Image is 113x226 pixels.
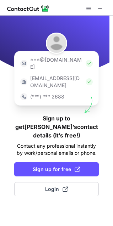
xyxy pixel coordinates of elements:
[33,166,80,173] span: Sign up for free
[14,114,99,140] h1: Sign up to get [PERSON_NAME]’s contact details (it’s free!)
[86,60,93,67] img: Check Icon
[14,142,99,157] p: Contact any professional instantly by work/personal emails or phone.
[30,75,83,89] p: [EMAIL_ADDRESS][DOMAIN_NAME]
[20,93,27,100] img: https://contactout.com/extension/app/static/media/login-phone-icon.bacfcb865e29de816d437549d7f4cb...
[86,78,93,85] img: Check Icon
[20,60,27,67] img: https://contactout.com/extension/app/static/media/login-email-icon.f64bce713bb5cd1896fef81aa7b14a...
[7,4,50,13] img: ContactOut v5.3.10
[45,186,68,193] span: Login
[46,33,67,54] img: Jahswill Ugbomah
[14,162,99,176] button: Sign up for free
[30,56,83,70] p: ***@[DOMAIN_NAME]
[14,182,99,196] button: Login
[20,78,27,85] img: https://contactout.com/extension/app/static/media/login-work-icon.638a5007170bc45168077fde17b29a1...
